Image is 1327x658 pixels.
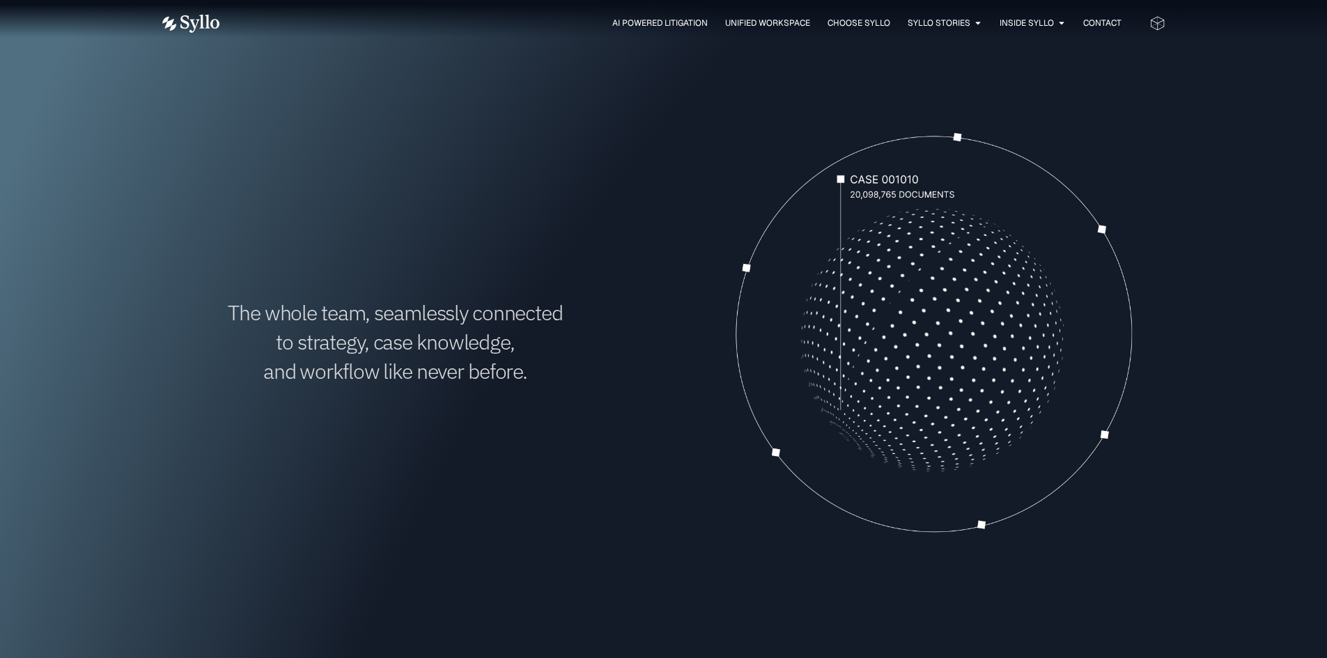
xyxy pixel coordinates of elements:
a: Choose Syllo [828,17,890,29]
h1: The whole team, seamlessly connected to strategy, case knowledge, and workflow like never before. [162,298,629,386]
img: Vector [162,15,219,33]
a: Unified Workspace [725,17,810,29]
a: Contact [1083,17,1122,29]
div: Menu Toggle [247,17,1122,30]
a: Syllo Stories [908,17,970,29]
a: AI Powered Litigation [612,17,708,29]
a: Inside Syllo [1000,17,1054,29]
nav: Menu [247,17,1122,30]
